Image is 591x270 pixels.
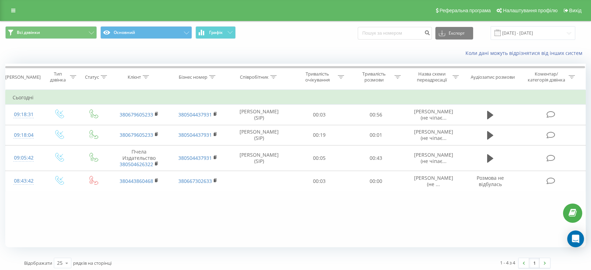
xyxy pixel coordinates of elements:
[471,74,515,80] div: Аудіозапис розмови
[178,155,212,161] a: 380504437931
[567,230,584,247] div: Open Intercom Messenger
[477,175,504,187] span: Розмова не відбулась
[348,145,404,171] td: 00:43
[291,145,348,171] td: 00:05
[13,128,35,142] div: 09:18:04
[110,145,169,171] td: Пчела Издательство
[17,30,40,35] span: Всі дзвінки
[291,125,348,145] td: 00:19
[435,27,473,40] button: Експорт
[348,125,404,145] td: 00:01
[526,71,567,83] div: Коментар/категорія дзвінка
[227,145,291,171] td: [PERSON_NAME] (SIP)
[414,175,453,187] span: [PERSON_NAME] (не ...
[24,260,52,266] span: Відображати
[348,171,404,191] td: 00:00
[413,71,451,83] div: Назва схеми переадресації
[100,26,192,39] button: Основний
[120,132,153,138] a: 380679605233
[13,174,35,188] div: 08:43:42
[5,74,41,80] div: [PERSON_NAME]
[85,74,99,80] div: Статус
[440,8,491,13] span: Реферальна програма
[355,71,393,83] div: Тривалість розмови
[414,108,453,121] span: [PERSON_NAME] (не чіпає...
[178,111,212,118] a: 380504437931
[120,161,153,168] a: 380504626322
[57,260,63,267] div: 25
[209,30,223,35] span: Графік
[6,91,586,105] td: Сьогодні
[414,128,453,141] span: [PERSON_NAME] (не чіпає...
[195,26,236,39] button: Графік
[529,258,540,268] a: 1
[348,105,404,125] td: 00:56
[13,108,35,121] div: 09:18:31
[73,260,112,266] span: рядків на сторінці
[291,105,348,125] td: 00:03
[48,71,68,83] div: Тип дзвінка
[178,178,212,184] a: 380667302633
[13,151,35,165] div: 09:05:42
[120,178,153,184] a: 380443860468
[414,151,453,164] span: [PERSON_NAME] (не чіпає...
[227,105,291,125] td: [PERSON_NAME] (SIP)
[500,259,515,266] div: 1 - 4 з 4
[179,74,207,80] div: Бізнес номер
[178,132,212,138] a: 380504437931
[299,71,336,83] div: Тривалість очікування
[240,74,269,80] div: Співробітник
[120,111,153,118] a: 380679605233
[358,27,432,40] input: Пошук за номером
[5,26,97,39] button: Всі дзвінки
[465,50,586,56] a: Коли дані можуть відрізнятися вiд інших систем
[569,8,582,13] span: Вихід
[291,171,348,191] td: 00:03
[503,8,557,13] span: Налаштування профілю
[227,125,291,145] td: [PERSON_NAME] (SIP)
[128,74,141,80] div: Клієнт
